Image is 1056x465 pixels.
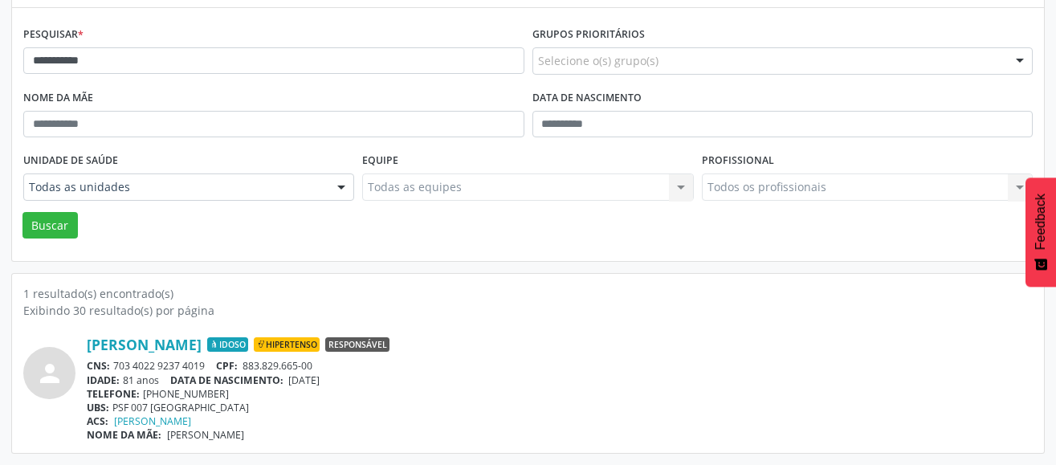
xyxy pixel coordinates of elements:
[114,414,191,428] a: [PERSON_NAME]
[87,373,120,387] span: IDADE:
[23,86,93,111] label: Nome da mãe
[207,337,248,352] span: Idoso
[532,86,642,111] label: Data de nascimento
[23,22,84,47] label: Pesquisar
[1034,194,1048,250] span: Feedback
[35,359,64,388] i: person
[22,212,78,239] button: Buscar
[538,52,658,69] span: Selecione o(s) grupo(s)
[87,387,140,401] span: TELEFONE:
[87,387,1033,401] div: [PHONE_NUMBER]
[167,428,244,442] span: [PERSON_NAME]
[87,414,108,428] span: ACS:
[87,336,202,353] a: [PERSON_NAME]
[362,149,398,173] label: Equipe
[702,149,774,173] label: Profissional
[325,337,389,352] span: Responsável
[29,179,321,195] span: Todas as unidades
[254,337,320,352] span: Hipertenso
[87,359,110,373] span: CNS:
[532,22,645,47] label: Grupos prioritários
[23,302,1033,319] div: Exibindo 30 resultado(s) por página
[87,401,109,414] span: UBS:
[23,285,1033,302] div: 1 resultado(s) encontrado(s)
[87,401,1033,414] div: PSF 007 [GEOGRAPHIC_DATA]
[87,373,1033,387] div: 81 anos
[216,359,238,373] span: CPF:
[288,373,320,387] span: [DATE]
[170,373,283,387] span: DATA DE NASCIMENTO:
[23,149,118,173] label: Unidade de saúde
[87,359,1033,373] div: 703 4022 9237 4019
[87,428,161,442] span: NOME DA MÃE:
[1025,177,1056,287] button: Feedback - Mostrar pesquisa
[243,359,312,373] span: 883.829.665-00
